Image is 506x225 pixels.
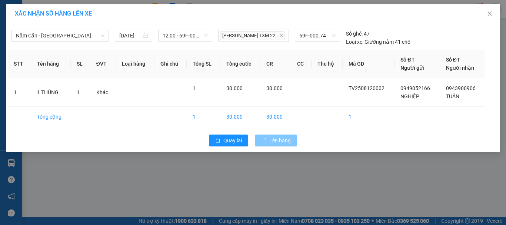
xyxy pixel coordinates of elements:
[487,11,493,17] span: close
[400,85,430,91] span: 0949052166
[3,16,141,26] li: 85 [PERSON_NAME]
[343,107,395,127] td: 1
[163,30,208,41] span: 12:00 - 69F-000.74
[261,138,269,143] span: loading
[446,65,474,71] span: Người nhận
[187,107,220,127] td: 1
[346,30,363,38] span: Số ghế:
[71,50,90,78] th: SL
[43,18,49,24] span: environment
[346,38,363,46] span: Loại xe:
[77,89,80,95] span: 1
[90,78,116,107] td: Khác
[15,10,92,17] span: XÁC NHẬN SỐ HÀNG LÊN XE
[291,50,312,78] th: CC
[193,85,196,91] span: 1
[8,78,31,107] td: 1
[266,85,283,91] span: 30.000
[3,26,141,35] li: 02839.63.63.63
[3,46,83,75] b: GỬI : Văn phòng [PERSON_NAME]
[260,107,291,127] td: 30.000
[223,136,242,145] span: Quay lại
[90,50,116,78] th: ĐVT
[209,135,248,146] button: rollbackQuay lại
[400,93,419,99] span: NGHIỆP
[31,50,71,78] th: Tên hàng
[119,32,141,40] input: 12/08/2025
[446,57,460,63] span: Số ĐT
[8,50,31,78] th: STT
[346,30,370,38] div: 47
[479,4,500,24] button: Close
[31,78,71,107] td: 1 THÙNG
[280,34,283,37] span: close
[226,85,243,91] span: 30.000
[400,65,424,71] span: Người gửi
[116,50,154,78] th: Loại hàng
[16,30,104,41] span: Năm Căn - Sài Gòn
[312,50,343,78] th: Thu hộ
[154,50,187,78] th: Ghi chú
[215,138,220,144] span: rollback
[446,85,476,91] span: 0943900906
[43,5,105,14] b: [PERSON_NAME]
[343,50,395,78] th: Mã GD
[220,32,284,40] span: [PERSON_NAME] TXM 22...
[43,27,49,33] span: phone
[446,93,459,99] span: TUẤN
[260,50,291,78] th: CR
[220,50,260,78] th: Tổng cước
[299,30,336,41] span: 69F-000.74
[187,50,220,78] th: Tổng SL
[269,136,291,145] span: Lên hàng
[220,107,260,127] td: 30.000
[349,85,385,91] span: TV2508120002
[255,135,297,146] button: Lên hàng
[400,57,415,63] span: Số ĐT
[31,107,71,127] td: Tổng cộng
[346,38,410,46] div: Giường nằm 41 chỗ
